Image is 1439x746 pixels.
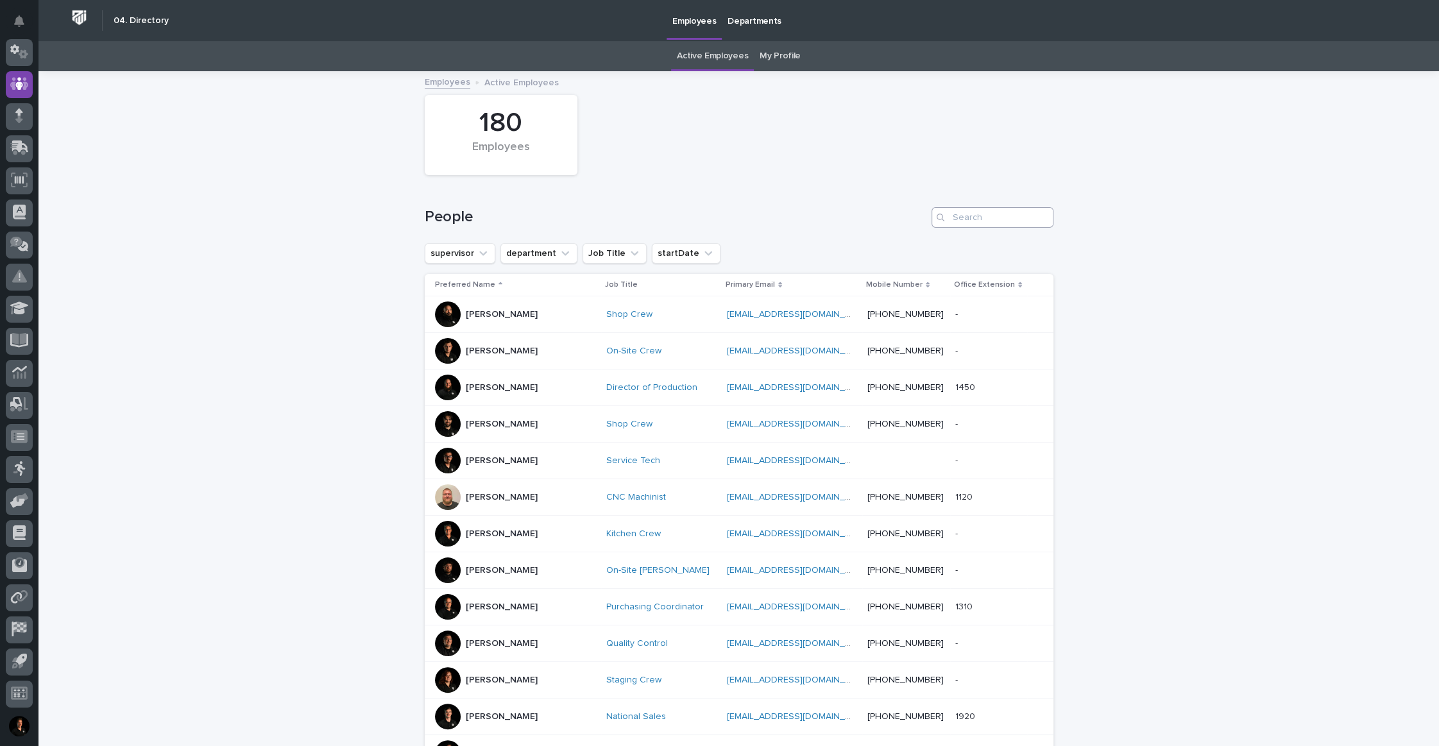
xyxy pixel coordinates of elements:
tr: [PERSON_NAME]Kitchen Crew [EMAIL_ADDRESS][DOMAIN_NAME] [PHONE_NUMBER]-- [425,516,1053,552]
p: [PERSON_NAME] [466,675,538,686]
button: supervisor [425,243,495,264]
h1: People [425,208,926,226]
a: [EMAIL_ADDRESS][DOMAIN_NAME] [727,456,872,465]
a: On-Site [PERSON_NAME] [606,565,710,576]
button: startDate [652,243,720,264]
tr: [PERSON_NAME]Service Tech [EMAIL_ADDRESS][DOMAIN_NAME] -- [425,443,1053,479]
tr: [PERSON_NAME]Purchasing Coordinator [EMAIL_ADDRESS][DOMAIN_NAME] [PHONE_NUMBER]13101310 [425,589,1053,625]
img: Workspace Logo [67,6,91,30]
a: Staging Crew [606,675,661,686]
a: [EMAIL_ADDRESS][DOMAIN_NAME] [727,639,872,648]
p: - [955,307,960,320]
div: Notifications [16,15,33,36]
p: - [955,526,960,539]
tr: [PERSON_NAME]Staging Crew [EMAIL_ADDRESS][DOMAIN_NAME] [PHONE_NUMBER]-- [425,662,1053,699]
button: department [500,243,577,264]
p: [PERSON_NAME] [466,419,538,430]
a: [EMAIL_ADDRESS][DOMAIN_NAME] [727,675,872,684]
a: [PHONE_NUMBER] [867,675,944,684]
div: 180 [447,107,556,139]
p: 1310 [955,599,975,613]
p: [PERSON_NAME] [466,711,538,722]
p: Active Employees [484,74,559,89]
p: [PERSON_NAME] [466,346,538,357]
a: [PHONE_NUMBER] [867,420,944,428]
button: users-avatar [6,713,33,740]
a: [PHONE_NUMBER] [867,529,944,538]
h2: 04. Directory [114,15,169,26]
p: [PERSON_NAME] [466,529,538,539]
p: - [955,343,960,357]
a: [PHONE_NUMBER] [867,639,944,648]
p: Mobile Number [866,278,923,292]
p: [PERSON_NAME] [466,455,538,466]
a: [PHONE_NUMBER] [867,602,944,611]
tr: [PERSON_NAME]National Sales [EMAIL_ADDRESS][DOMAIN_NAME] [PHONE_NUMBER]19201920 [425,699,1053,735]
p: - [955,563,960,576]
p: 1920 [955,709,978,722]
tr: [PERSON_NAME]Director of Production [EMAIL_ADDRESS][DOMAIN_NAME] [PHONE_NUMBER]14501450 [425,369,1053,406]
tr: [PERSON_NAME]Quality Control [EMAIL_ADDRESS][DOMAIN_NAME] [PHONE_NUMBER]-- [425,625,1053,662]
a: Shop Crew [606,309,652,320]
a: Active Employees [677,41,748,71]
tr: [PERSON_NAME]On-Site Crew [EMAIL_ADDRESS][DOMAIN_NAME] [PHONE_NUMBER]-- [425,333,1053,369]
p: 1120 [955,489,975,503]
p: [PERSON_NAME] [466,638,538,649]
tr: [PERSON_NAME]Shop Crew [EMAIL_ADDRESS][DOMAIN_NAME] [PHONE_NUMBER]-- [425,406,1053,443]
button: Notifications [6,8,33,35]
p: - [955,416,960,430]
tr: [PERSON_NAME]CNC Machinist [EMAIL_ADDRESS][DOMAIN_NAME] [PHONE_NUMBER]11201120 [425,479,1053,516]
a: Service Tech [606,455,660,466]
a: [PHONE_NUMBER] [867,310,944,319]
a: Quality Control [606,638,668,649]
p: [PERSON_NAME] [466,492,538,503]
a: [PHONE_NUMBER] [867,566,944,575]
a: [EMAIL_ADDRESS][DOMAIN_NAME] [727,529,872,538]
a: On-Site Crew [606,346,661,357]
p: [PERSON_NAME] [466,602,538,613]
p: [PERSON_NAME] [466,309,538,320]
a: Kitchen Crew [606,529,661,539]
a: [EMAIL_ADDRESS][DOMAIN_NAME] [727,420,872,428]
a: [PHONE_NUMBER] [867,712,944,721]
p: - [955,453,960,466]
a: [PHONE_NUMBER] [867,493,944,502]
p: Primary Email [726,278,775,292]
a: My Profile [760,41,801,71]
a: [EMAIL_ADDRESS][DOMAIN_NAME] [727,383,872,392]
p: [PERSON_NAME] [466,565,538,576]
p: Preferred Name [435,278,495,292]
a: Purchasing Coordinator [606,602,704,613]
a: National Sales [606,711,666,722]
tr: [PERSON_NAME]On-Site [PERSON_NAME] [EMAIL_ADDRESS][DOMAIN_NAME] [PHONE_NUMBER]-- [425,552,1053,589]
p: Job Title [605,278,638,292]
a: Shop Crew [606,419,652,430]
p: - [955,672,960,686]
p: - [955,636,960,649]
a: [EMAIL_ADDRESS][DOMAIN_NAME] [727,566,872,575]
a: [PHONE_NUMBER] [867,383,944,392]
a: CNC Machinist [606,492,666,503]
a: [EMAIL_ADDRESS][DOMAIN_NAME] [727,712,872,721]
a: [PHONE_NUMBER] [867,346,944,355]
div: Employees [447,140,556,167]
tr: [PERSON_NAME]Shop Crew [EMAIL_ADDRESS][DOMAIN_NAME] [PHONE_NUMBER]-- [425,296,1053,333]
a: [EMAIL_ADDRESS][DOMAIN_NAME] [727,346,872,355]
a: Employees [425,74,470,89]
a: [EMAIL_ADDRESS][DOMAIN_NAME] [727,310,872,319]
input: Search [932,207,1053,228]
a: [EMAIL_ADDRESS][DOMAIN_NAME] [727,493,872,502]
p: [PERSON_NAME] [466,382,538,393]
button: Job Title [583,243,647,264]
a: [EMAIL_ADDRESS][DOMAIN_NAME] [727,602,872,611]
a: Director of Production [606,382,697,393]
p: 1450 [955,380,978,393]
p: Office Extension [954,278,1015,292]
